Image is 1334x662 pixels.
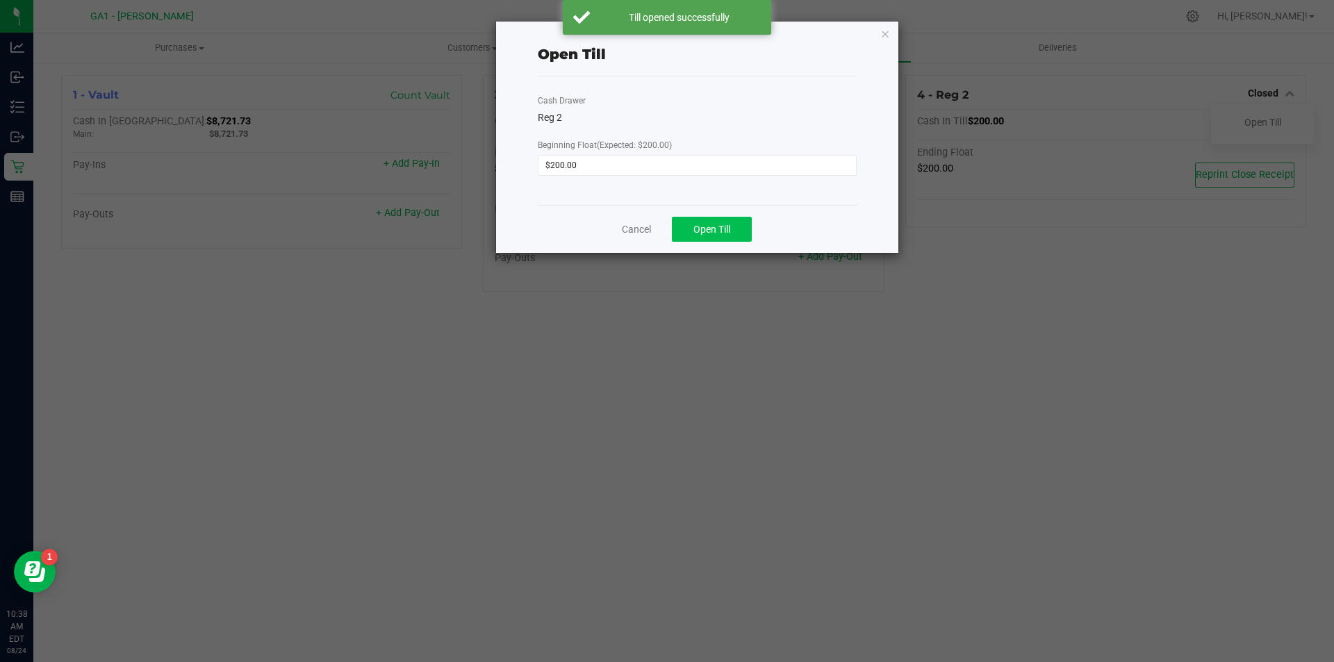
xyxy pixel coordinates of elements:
iframe: Resource center unread badge [41,549,58,565]
div: Open Till [538,44,606,65]
a: Cancel [622,222,651,237]
span: Open Till [693,224,730,235]
iframe: Resource center [14,551,56,593]
div: Till opened successfully [598,10,761,24]
button: Open Till [672,217,752,242]
div: Reg 2 [538,110,857,125]
span: (Expected: $200.00) [597,140,672,150]
label: Cash Drawer [538,94,586,107]
span: Beginning Float [538,140,672,150]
